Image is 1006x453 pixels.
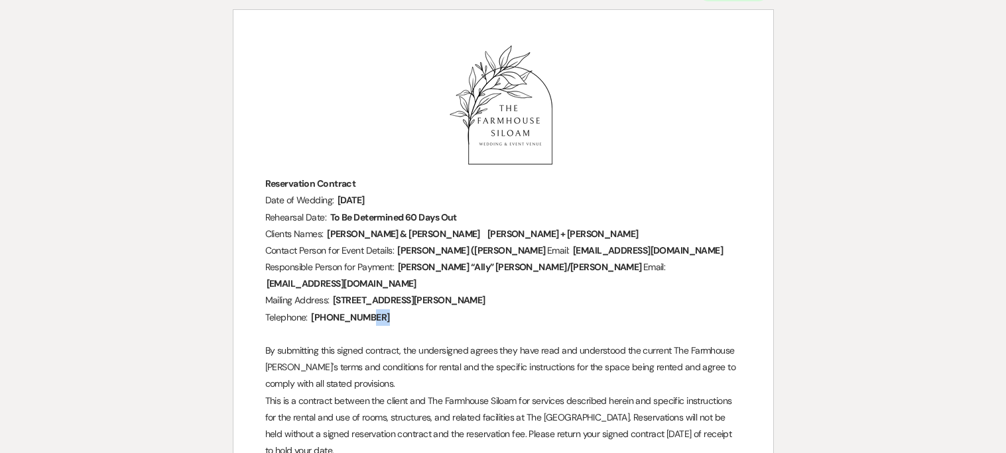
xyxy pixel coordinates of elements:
span: [DATE] [336,193,366,208]
p: Date of Wedding: [265,192,741,209]
img: The FarmHouse Siloam.png [437,43,570,176]
span: [PHONE_NUMBER] [310,310,391,325]
span: [PERSON_NAME] + [PERSON_NAME] [486,226,640,242]
span: [PERSON_NAME] ([PERSON_NAME] [396,243,546,258]
span: [PERSON_NAME] “Ally” [PERSON_NAME]/[PERSON_NAME] [397,260,643,275]
p: Clients Names: [265,226,741,242]
span: To Be Determined 60 Days Out [329,210,458,225]
strong: Reservation Contract [265,177,356,189]
p: By submitting this signed contract, the undersigned agrees they have read and understood the curr... [265,342,741,393]
span: [STREET_ADDRESS][PERSON_NAME] [332,293,487,308]
p: Mailing Address: [265,292,741,309]
span: [PERSON_NAME] & [PERSON_NAME] [326,226,481,242]
p: Responsible Person for Payment: Email: [265,259,741,292]
p: Telephone: [265,309,741,326]
p: Contact Person for Event Details: Email: [265,242,741,259]
span: [EMAIL_ADDRESS][DOMAIN_NAME] [572,243,724,258]
p: Rehearsal Date: [265,209,741,226]
span: [EMAIL_ADDRESS][DOMAIN_NAME] [265,276,418,291]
